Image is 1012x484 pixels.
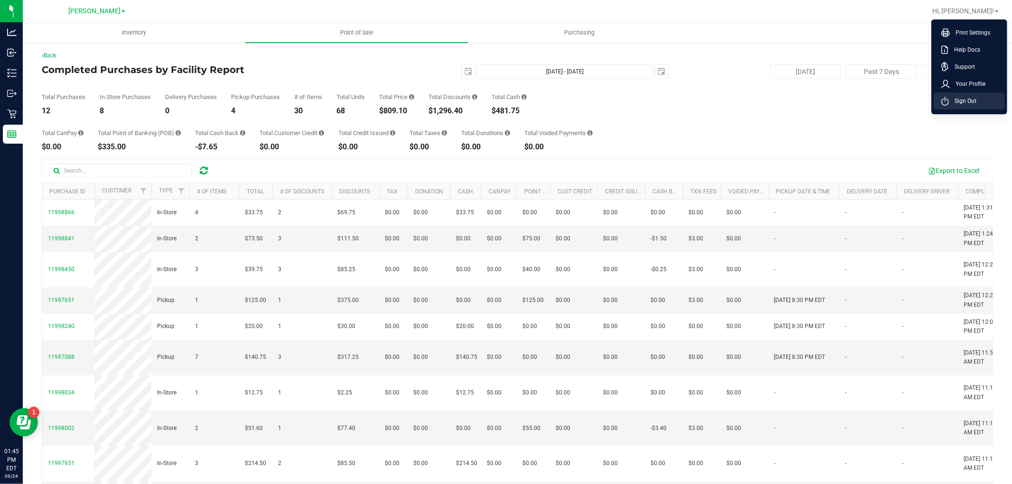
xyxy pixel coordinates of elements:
span: $3.00 [688,234,703,243]
span: $33.75 [456,208,474,217]
span: $0.00 [487,234,501,243]
button: Past 30 Days [922,64,993,79]
span: $140.75 [456,353,477,362]
div: 30 [294,107,322,115]
span: - [845,265,846,274]
span: - [845,459,846,468]
span: $0.00 [385,459,399,468]
span: $77.40 [337,424,355,433]
span: Purchasing [551,28,607,37]
span: $0.00 [522,208,537,217]
span: In-Store [157,424,176,433]
span: $0.00 [385,208,399,217]
span: $0.00 [385,353,399,362]
span: $33.75 [245,208,263,217]
span: Your Profile [950,79,985,89]
span: select [462,65,475,78]
a: Inventory [23,23,245,43]
div: Total Discounts [428,94,477,100]
div: 12 [42,107,85,115]
span: $0.00 [650,459,665,468]
span: $20.00 [245,322,263,331]
div: Pickup Purchases [231,94,280,100]
button: [DATE] [770,64,841,79]
span: 3 [195,265,198,274]
span: 1 [278,388,281,397]
span: $0.00 [556,322,570,331]
span: $0.00 [556,296,570,305]
span: $0.00 [726,424,741,433]
div: 68 [336,107,365,115]
i: Sum of the total prices of all purchases in the date range. [409,94,414,100]
span: $0.00 [726,388,741,397]
inline-svg: Outbound [7,89,17,98]
a: Tax [387,188,398,195]
span: - [845,353,846,362]
a: Back [42,52,56,59]
span: $317.25 [337,353,359,362]
span: Support [949,62,975,72]
span: $0.00 [413,322,428,331]
span: $0.00 [413,265,428,274]
i: Sum of the discount values applied to the all purchases in the date range. [472,94,477,100]
span: - [902,296,903,305]
i: Sum of the successful, non-voided point-of-banking payment transactions, both via payment termina... [176,130,181,136]
span: $0.00 [650,208,665,217]
span: $0.00 [603,459,618,468]
a: Customer [102,187,131,194]
div: $0.00 [461,143,510,151]
div: Total Point of Banking (POB) [98,130,181,136]
span: 1 [195,388,198,397]
span: $0.00 [603,296,618,305]
span: [DATE] 1:24 PM EDT [964,229,1000,247]
span: [DATE] 8:30 PM EDT [774,353,825,362]
span: $0.00 [726,353,741,362]
span: $0.00 [688,388,703,397]
span: $0.00 [413,234,428,243]
span: $0.00 [603,265,618,274]
a: Cash [458,188,473,195]
span: $0.00 [556,459,570,468]
div: Total CanPay [42,130,84,136]
span: $51.60 [245,424,263,433]
span: Sign Out [949,96,976,106]
span: $0.00 [522,459,537,468]
span: 1 [278,322,281,331]
div: Total Customer Credit [260,130,324,136]
span: $0.00 [603,388,618,397]
div: $0.00 [409,143,447,151]
span: - [845,234,846,243]
span: $0.00 [413,459,428,468]
span: $0.00 [456,424,471,433]
span: Point of Sale [327,28,386,37]
i: Sum of all voided payment transaction amounts, excluding tips and transaction fees, for all purch... [587,130,593,136]
span: $0.00 [413,388,428,397]
span: 1 [195,322,198,331]
a: CanPay [489,188,511,195]
span: - [774,208,775,217]
span: - [902,459,903,468]
span: $0.00 [413,296,428,305]
span: $0.00 [413,208,428,217]
span: $214.50 [456,459,477,468]
span: $0.00 [385,234,399,243]
span: $0.00 [487,388,501,397]
div: Delivery Purchases [165,94,217,100]
span: 11998841 [48,235,74,242]
span: [DATE] 11:52 AM EDT [964,348,1000,366]
inline-svg: Inbound [7,48,17,57]
a: Cust Credit [557,188,592,195]
span: select [655,65,668,78]
span: [DATE] 1:31 PM EDT [964,203,1000,221]
inline-svg: Retail [7,109,17,119]
span: $0.00 [487,208,501,217]
span: 11997088 [48,354,74,360]
input: Search... [49,164,192,178]
span: In-Store [157,265,176,274]
span: $0.00 [556,234,570,243]
span: 11998002 [48,425,74,431]
span: [DATE] 11:16 AM EDT [964,384,1000,402]
span: $0.00 [726,296,741,305]
div: Total Cash [492,94,527,100]
span: In-Store [157,208,176,217]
